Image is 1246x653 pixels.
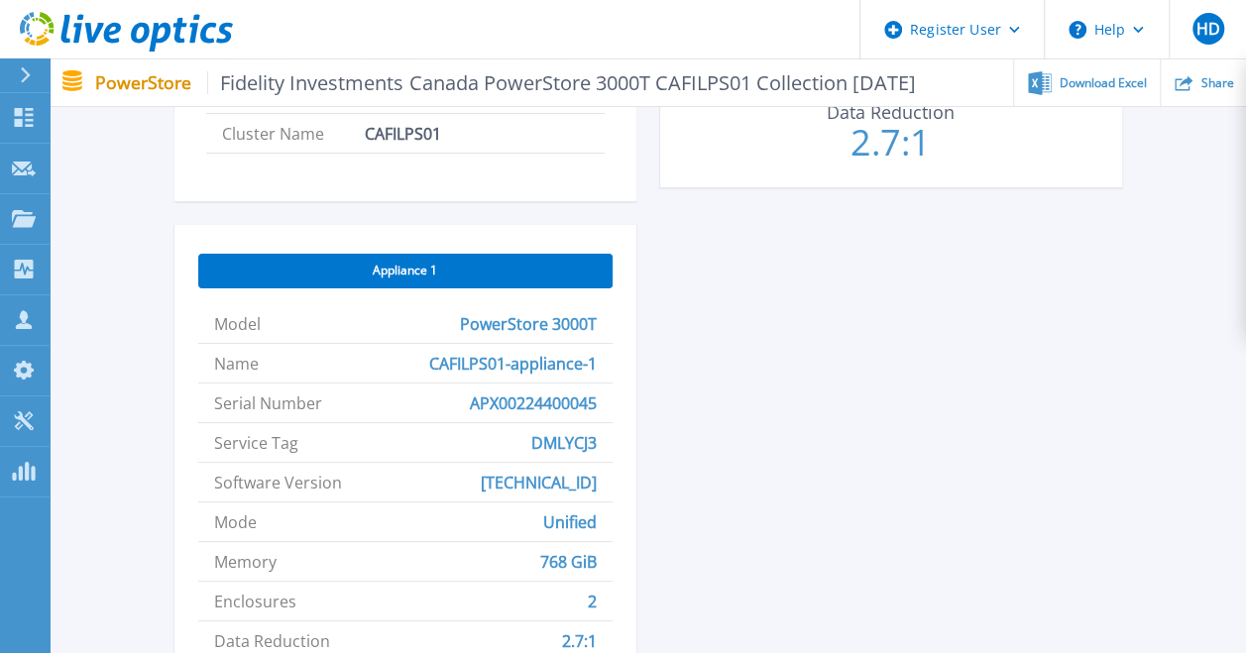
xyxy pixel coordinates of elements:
span: 2 [588,582,597,620]
p: 2.7:1 [780,125,1002,161]
span: Model [214,304,261,343]
span: Project ID [222,74,365,113]
span: APX00224400045 [470,383,597,422]
span: Service Tag [214,423,298,462]
span: 3021678 [365,74,427,113]
span: Enclosures [214,582,296,620]
span: DMLYCJ3 [531,423,597,462]
span: [TECHNICAL_ID] [481,463,597,501]
span: Download Excel [1060,77,1147,89]
span: 768 GiB [540,542,597,581]
span: CAFILPS01-appliance-1 [429,344,597,382]
p: Data Reduction [784,103,996,121]
span: Unified [543,502,597,541]
span: Appliance 1 [373,263,437,278]
span: PowerStore 3000T [460,304,597,343]
span: Mode [214,502,257,541]
span: Share [1200,77,1233,89]
span: Serial Number [214,383,322,422]
span: Software Version [214,463,342,501]
span: HD [1195,21,1219,37]
span: Memory [214,542,277,581]
span: Name [214,344,259,382]
span: Cluster Name [222,114,365,153]
span: Fidelity Investments Canada PowerStore 3000T CAFILPS01 Collection [DATE] [207,71,916,94]
span: CAFILPS01 [365,114,441,153]
p: PowerStore [95,71,916,94]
